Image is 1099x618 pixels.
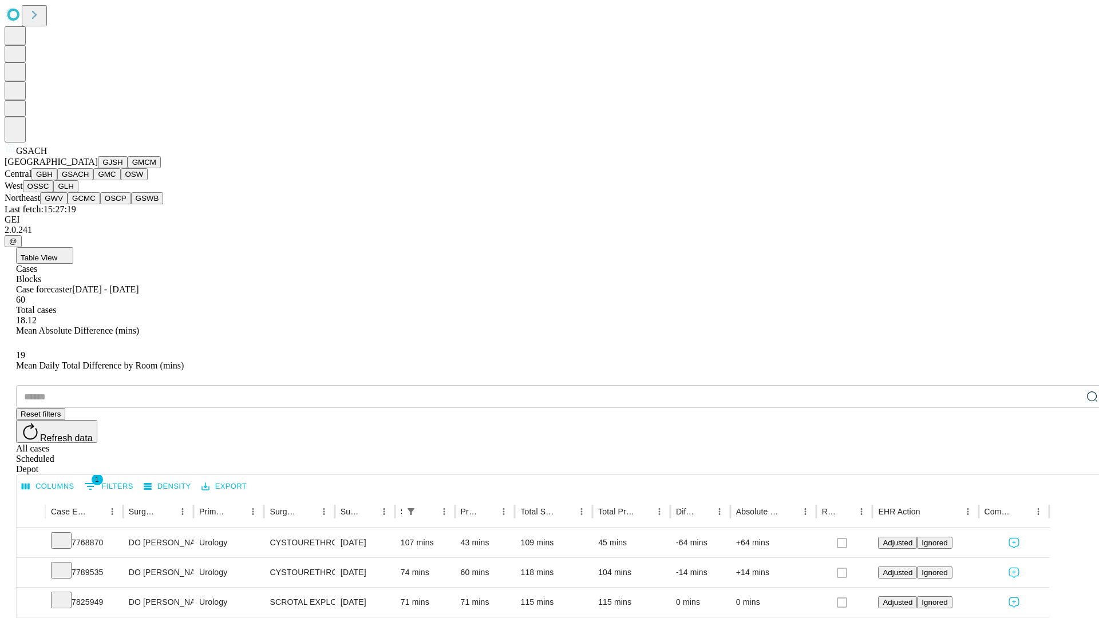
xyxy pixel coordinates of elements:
div: 0 mins [676,588,725,617]
span: Last fetch: 15:27:19 [5,204,76,214]
button: GMCM [128,156,161,168]
div: DO [PERSON_NAME] A Do [129,528,188,557]
button: Sort [635,504,651,520]
button: Sort [420,504,436,520]
button: GLH [53,180,78,192]
button: Show filters [82,477,136,496]
div: 107 mins [401,528,449,557]
button: Ignored [917,537,952,549]
button: GJSH [98,156,128,168]
button: GMC [93,168,120,180]
div: Absolute Difference [736,507,780,516]
div: 71 mins [401,588,449,617]
button: Ignored [917,596,952,608]
button: Adjusted [878,537,917,549]
span: Total cases [16,305,56,315]
div: 1 active filter [403,504,419,520]
button: Expand [22,563,39,583]
div: Urology [199,558,258,587]
button: Show filters [403,504,419,520]
span: Table View [21,253,57,262]
span: Mean Daily Total Difference by Room (mins) [16,360,184,370]
button: GCMC [68,192,100,204]
button: Refresh data [16,420,97,443]
button: Menu [1030,504,1046,520]
div: 118 mins [520,558,587,587]
button: @ [5,235,22,247]
div: Predicted In Room Duration [461,507,479,516]
button: Sort [480,504,496,520]
button: Select columns [19,478,77,496]
div: -14 mins [676,558,725,587]
button: Sort [88,504,104,520]
button: Menu [711,504,728,520]
span: [DATE] - [DATE] [72,284,139,294]
button: Sort [781,504,797,520]
button: Sort [922,504,938,520]
button: Table View [16,247,73,264]
div: 45 mins [598,528,665,557]
span: Reset filters [21,410,61,418]
div: +14 mins [736,558,811,587]
span: Mean Absolute Difference (mins) [16,326,139,335]
span: Adjusted [883,568,912,577]
div: Case Epic Id [51,507,87,516]
button: Sort [360,504,376,520]
span: Case forecaster [16,284,72,294]
div: CYSTOURETHROSCOPY WITH FULGURATION MEDIUM BLADDER TUMOR [270,558,329,587]
span: 19 [16,350,25,360]
span: 18.12 [16,315,37,325]
div: CYSTOURETHROSCOPY WITH INSERTION URETERAL [MEDICAL_DATA] [270,528,329,557]
span: GSACH [16,146,47,156]
div: 60 mins [461,558,509,587]
button: Sort [229,504,245,520]
button: GSACH [57,168,93,180]
button: Reset filters [16,408,65,420]
div: EHR Action [878,507,920,516]
div: Resolved in EHR [822,507,837,516]
button: Sort [695,504,711,520]
div: 115 mins [598,588,665,617]
span: West [5,181,23,191]
div: DO [PERSON_NAME] A Do [129,588,188,617]
div: Primary Service [199,507,228,516]
div: +64 mins [736,528,811,557]
button: OSCP [100,192,131,204]
button: Density [141,478,194,496]
button: Menu [245,504,261,520]
span: 60 [16,295,25,304]
button: GWV [40,192,68,204]
button: Menu [496,504,512,520]
div: Surgery Name [270,507,298,516]
button: GBH [31,168,57,180]
div: 0 mins [736,588,811,617]
div: Scheduled In Room Duration [401,507,402,516]
span: Ignored [922,538,947,547]
button: GSWB [131,192,164,204]
button: OSSC [23,180,54,192]
button: Sort [300,504,316,520]
button: Sort [159,504,175,520]
div: 7789535 [51,558,117,587]
div: 7825949 [51,588,117,617]
button: Menu [797,504,813,520]
div: Surgery Date [341,507,359,516]
div: Comments [985,507,1013,516]
div: 104 mins [598,558,665,587]
div: 71 mins [461,588,509,617]
span: Adjusted [883,538,912,547]
button: Menu [175,504,191,520]
div: GEI [5,215,1094,225]
div: 74 mins [401,558,449,587]
div: Difference [676,507,694,516]
button: Menu [104,504,120,520]
button: Sort [558,504,574,520]
span: [GEOGRAPHIC_DATA] [5,157,98,167]
div: DO [PERSON_NAME] A Do [129,558,188,587]
span: Central [5,169,31,179]
div: Urology [199,528,258,557]
div: Urology [199,588,258,617]
button: Menu [574,504,590,520]
span: @ [9,237,17,245]
div: 109 mins [520,528,587,557]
